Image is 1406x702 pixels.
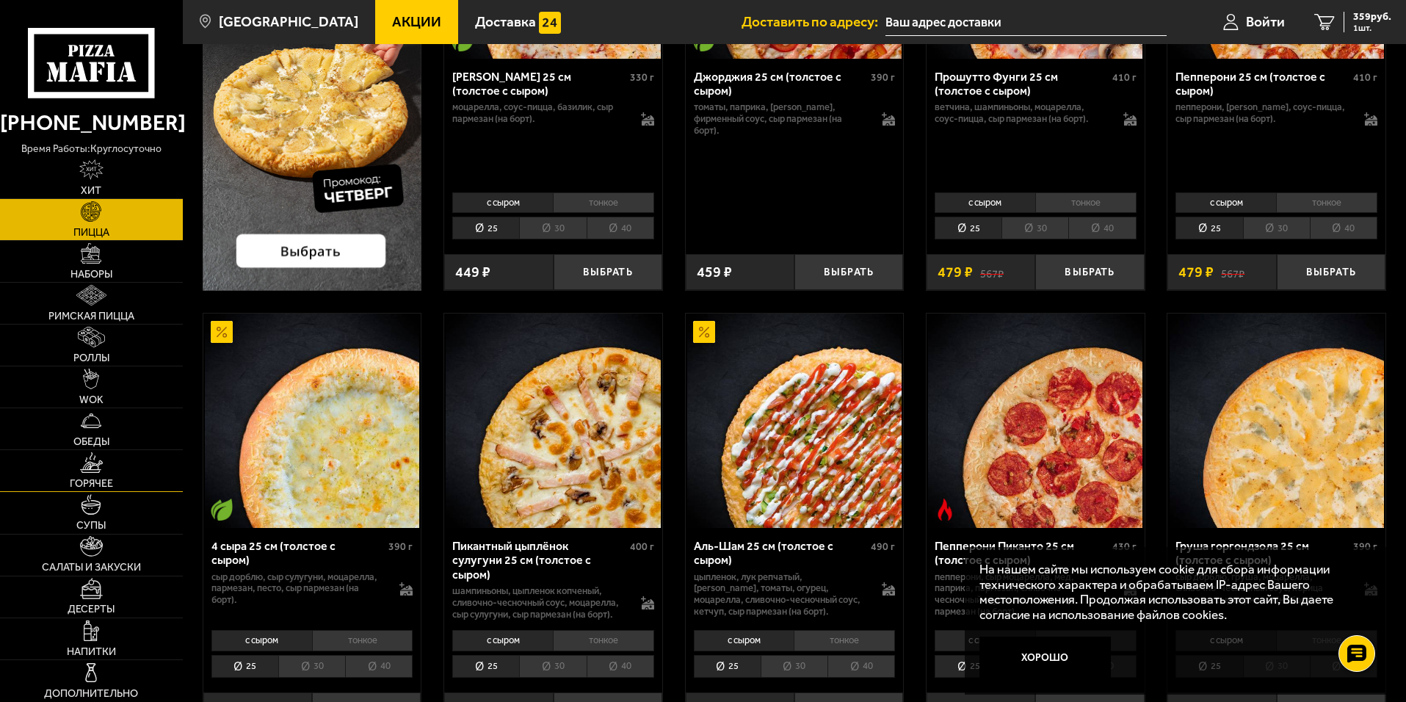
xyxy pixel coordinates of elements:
p: пепперони, сыр Моцарелла, мед, паприка, пармезан, сливочно-чесночный соус, халапеньо, сыр пармеза... [935,571,1109,618]
img: Акционный [211,321,233,343]
span: 449 ₽ [455,265,490,280]
a: Груша горгондзола 25 см (толстое с сыром) [1167,314,1385,528]
p: ветчина, шампиньоны, моцарелла, соус-пицца, сыр пармезан (на борт). [935,101,1109,125]
span: Доставить по адресу: [742,15,885,29]
span: 400 г [630,540,654,553]
span: 430 г [1112,540,1137,553]
li: 30 [1001,217,1068,239]
span: Дополнительно [44,689,138,699]
span: Акции [392,15,441,29]
li: 40 [1310,217,1377,239]
span: 410 г [1112,71,1137,84]
li: 30 [1243,217,1310,239]
li: 40 [827,655,895,678]
a: Острое блюдоПепперони Пиканто 25 см (толстое с сыром) [927,314,1145,528]
div: [PERSON_NAME] 25 см (толстое с сыром) [452,70,626,98]
li: 30 [278,655,345,678]
span: Войти [1246,15,1285,29]
li: 40 [587,655,654,678]
a: АкционныйАль-Шам 25 см (толстое с сыром) [686,314,904,528]
span: 330 г [630,71,654,84]
span: Напитки [67,647,116,657]
button: Выбрать [1035,254,1144,290]
span: Римская пицца [48,311,134,322]
p: моцарелла, соус-пицца, базилик, сыр пармезан (на борт). [452,101,626,125]
span: Обеды [73,437,109,447]
li: с сыром [211,630,312,651]
li: 25 [935,655,1001,678]
button: Выбрать [554,254,662,290]
li: с сыром [935,630,1035,651]
span: 410 г [1353,71,1377,84]
span: WOK [79,395,104,405]
span: 490 г [871,540,895,553]
p: шампиньоны, цыпленок копченый, сливочно-чесночный соус, моцарелла, сыр сулугуни, сыр пармезан (на... [452,585,626,620]
p: цыпленок, лук репчатый, [PERSON_NAME], томаты, огурец, моцарелла, сливочно-чесночный соус, кетчуп... [694,571,868,618]
span: Десерты [68,604,115,615]
div: 4 сыра 25 см (толстое с сыром) [211,539,385,567]
li: тонкое [1035,192,1137,213]
li: 25 [452,217,519,239]
li: тонкое [1276,192,1377,213]
div: Пикантный цыплёнок сулугуни 25 см (толстое с сыром) [452,539,626,581]
span: 359 руб. [1353,12,1391,22]
input: Ваш адрес доставки [885,9,1167,36]
span: 459 ₽ [697,265,732,280]
span: 390 г [1353,540,1377,553]
img: Острое блюдо [934,499,956,521]
a: Пикантный цыплёнок сулугуни 25 см (толстое с сыром) [444,314,662,528]
li: 25 [452,655,519,678]
li: тонкое [553,192,654,213]
img: Вегетарианское блюдо [211,499,233,521]
div: Груша горгондзола 25 см (толстое с сыром) [1175,539,1349,567]
li: 40 [587,217,654,239]
button: Выбрать [1277,254,1385,290]
img: 15daf4d41897b9f0e9f617042186c801.svg [539,12,561,34]
span: Горячее [70,479,113,489]
p: сыр дорблю, сыр сулугуни, моцарелла, пармезан, песто, сыр пармезан (на борт). [211,571,385,607]
li: тонкое [312,630,413,651]
s: 567 ₽ [980,265,1004,280]
li: 30 [519,655,586,678]
button: Хорошо [979,637,1112,681]
li: 30 [519,217,586,239]
p: На нашем сайте мы используем cookie для сбора информации технического характера и обрабатываем IP... [979,562,1363,623]
div: Пепперони 25 см (толстое с сыром) [1175,70,1349,98]
img: Пепперони Пиканто 25 см (толстое с сыром) [928,314,1142,528]
li: с сыром [452,192,553,213]
p: томаты, паприка, [PERSON_NAME], фирменный соус, сыр пармезан (на борт). [694,101,868,137]
p: пепперони, [PERSON_NAME], соус-пицца, сыр пармезан (на борт). [1175,101,1349,125]
img: Пикантный цыплёнок сулугуни 25 см (толстое с сыром) [446,314,660,528]
div: Пепперони Пиканто 25 см (толстое с сыром) [935,539,1109,567]
li: с сыром [1175,192,1276,213]
li: 40 [1068,217,1136,239]
li: 25 [211,655,278,678]
img: 4 сыра 25 см (толстое с сыром) [205,314,419,528]
span: Роллы [73,353,109,363]
span: Супы [76,521,106,531]
span: Доставка [475,15,536,29]
span: Салаты и закуски [42,562,141,573]
s: 567 ₽ [1221,265,1244,280]
li: 30 [761,655,827,678]
li: с сыром [935,192,1035,213]
li: 25 [1175,217,1242,239]
span: Хит [81,186,101,196]
button: Выбрать [794,254,903,290]
div: Джорджия 25 см (толстое с сыром) [694,70,868,98]
li: тонкое [553,630,654,651]
span: [GEOGRAPHIC_DATA] [219,15,358,29]
div: Прошутто Фунги 25 см (толстое с сыром) [935,70,1109,98]
li: 25 [694,655,761,678]
li: с сыром [694,630,794,651]
li: тонкое [794,630,895,651]
span: 1 шт. [1353,23,1391,32]
span: Наборы [70,269,112,280]
span: Пицца [73,228,109,238]
img: Аль-Шам 25 см (толстое с сыром) [687,314,902,528]
span: 479 ₽ [938,265,973,280]
div: Аль-Шам 25 см (толстое с сыром) [694,539,868,567]
li: с сыром [452,630,553,651]
span: 390 г [871,71,895,84]
img: Акционный [693,321,715,343]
